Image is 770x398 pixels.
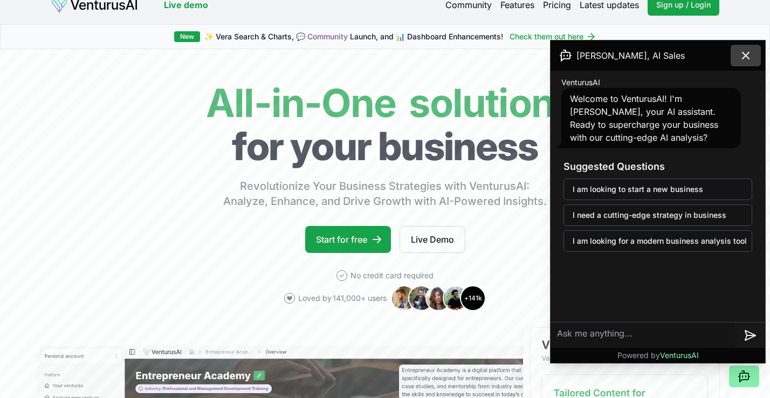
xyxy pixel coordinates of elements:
[204,31,503,42] span: ✨ Vera Search & Charts, 💬 Launch, and 📊 Dashboard Enhancements!
[305,226,391,253] a: Start for free
[570,93,718,143] span: Welcome to VenturusAI! I'm [PERSON_NAME], your AI assistant. Ready to supercharge your business w...
[510,31,596,42] a: Check them out here
[408,285,434,311] img: Avatar 2
[174,31,200,42] div: New
[660,351,699,360] span: VenturusAI
[391,285,417,311] img: Avatar 1
[576,49,685,62] span: [PERSON_NAME], AI Sales
[400,226,465,253] a: Live Demo
[563,204,752,226] button: I need a cutting-edge strategy in business
[561,77,600,88] span: VenturusAI
[443,285,469,311] img: Avatar 4
[425,285,451,311] img: Avatar 3
[617,350,699,361] p: Powered by
[563,179,752,200] button: I am looking to start a new business
[307,32,348,41] a: Community
[563,159,752,174] h3: Suggested Questions
[563,230,752,252] button: I am looking for a modern business analysis tool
